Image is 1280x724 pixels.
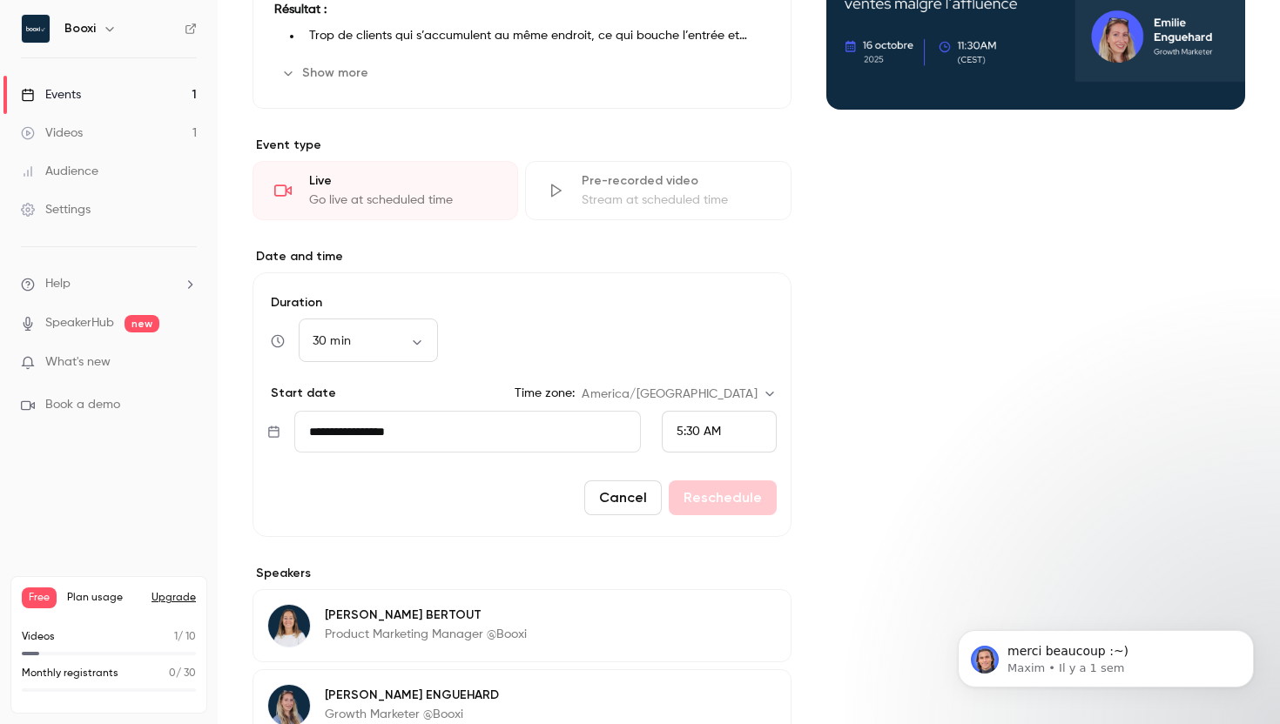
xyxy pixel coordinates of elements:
span: Book a demo [45,396,120,414]
div: Videos [21,124,83,142]
iframe: Noticeable Trigger [176,355,197,371]
p: [PERSON_NAME] BERTOUT [325,607,527,624]
label: Speakers [253,565,792,582]
div: Events [21,86,81,104]
div: Pre-recorded video [582,172,769,190]
div: Live [309,172,496,190]
p: Start date [267,385,336,402]
span: What's new [45,353,111,372]
div: Pre-recorded videoStream at scheduled time [525,161,791,220]
p: Growth Marketer @Booxi [325,706,499,723]
div: America/[GEOGRAPHIC_DATA] [582,385,776,403]
img: Astrid BERTOUT [268,605,310,647]
p: Event type [253,137,792,154]
div: Settings [21,201,91,218]
span: 5:30 AM [677,426,721,438]
iframe: Intercom notifications message [932,593,1280,715]
button: Cancel [584,480,662,515]
span: 0 [169,668,176,679]
a: SpeakerHub [45,314,114,332]
button: Show more [274,59,379,87]
span: Free [22,587,57,608]
li: help-dropdown-opener [21,275,197,293]
img: Booxi [22,15,50,43]
span: 1 [174,632,178,642]
p: Videos [22,629,55,645]
span: Help [45,275,71,293]
p: Monthly registrants [22,666,118,681]
button: Upgrade [152,591,196,605]
div: LiveGo live at scheduled time [253,161,518,220]
p: Product Marketing Manager @Booxi [325,626,527,643]
div: Go live at scheduled time [309,191,496,209]
div: 30 min [299,332,438,350]
p: [PERSON_NAME] ENGUEHARD [325,687,499,704]
span: Plan usage [67,591,141,605]
label: Time zone: [515,385,575,402]
li: Trop de clients qui s’accumulent au même endroit, ce qui bouche l’entrée et gêne la circulation e... [302,27,770,45]
div: Astrid BERTOUT[PERSON_NAME] BERTOUTProduct Marketing Manager @Booxi [253,589,792,662]
div: Audience [21,163,98,180]
p: / 30 [169,666,196,681]
label: Date and time [253,248,792,265]
span: new [125,315,159,332]
p: / 10 [174,629,196,645]
label: Duration [267,294,777,312]
div: From [662,411,777,452]
strong: Résultat : [274,3,327,16]
div: Stream at scheduled time [582,191,769,209]
h6: Booxi [64,20,96,37]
